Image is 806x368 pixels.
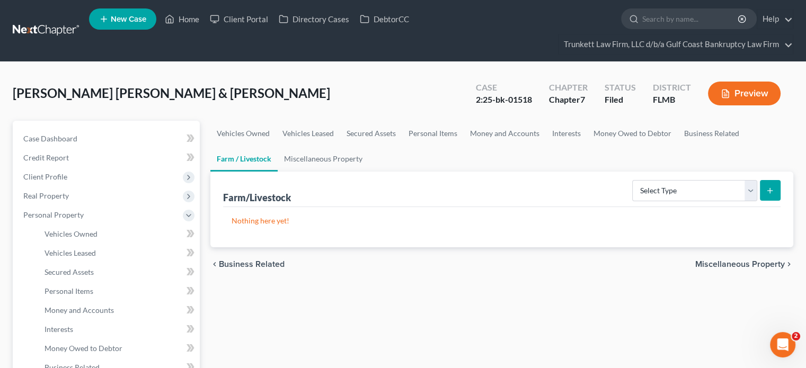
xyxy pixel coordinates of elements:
span: New Case [111,15,146,23]
a: Home [160,10,205,29]
span: [PERSON_NAME] [PERSON_NAME] & [PERSON_NAME] [13,85,330,101]
span: Business Related [219,260,285,268]
span: Personal Property [23,210,84,219]
a: Case Dashboard [15,129,200,148]
span: Case Dashboard [23,134,77,143]
span: Interests [45,325,73,334]
span: Real Property [23,191,69,200]
p: Nothing here yet! [232,216,772,226]
span: Money and Accounts [45,306,114,315]
button: Preview [708,82,781,105]
a: Help [757,10,793,29]
div: 2:25-bk-01518 [476,94,532,106]
div: Chapter [549,82,588,94]
a: Money and Accounts [464,121,546,146]
a: Money Owed to Debtor [36,339,200,358]
a: Farm / Livestock [210,146,278,172]
iframe: Intercom live chat [770,332,795,357]
a: Interests [546,121,587,146]
a: Money Owed to Debtor [587,121,678,146]
input: Search by name... [642,9,739,29]
a: Money and Accounts [36,301,200,320]
i: chevron_right [785,260,793,268]
div: Filed [605,94,636,106]
a: Vehicles Owned [36,225,200,244]
span: Personal Items [45,286,93,295]
div: District [653,82,691,94]
span: Miscellaneous Property [695,260,785,268]
button: Miscellaneous Property chevron_right [695,260,793,268]
a: Client Portal [205,10,273,29]
div: Chapter [549,94,588,106]
span: 2 [792,332,800,340]
a: Trunkett Law Firm, LLC d/b/a Gulf Coast Bankruptcy Law Firm [559,35,793,54]
a: Vehicles Owned [210,121,276,146]
button: chevron_left Business Related [210,260,285,268]
a: Vehicles Leased [36,244,200,263]
a: Personal Items [36,282,200,301]
div: FLMB [653,94,691,106]
span: Credit Report [23,153,69,162]
i: chevron_left [210,260,219,268]
div: Case [476,82,532,94]
a: Secured Assets [36,263,200,282]
a: Miscellaneous Property [278,146,369,172]
span: Secured Assets [45,267,94,276]
a: DebtorCC [355,10,414,29]
span: Vehicles Owned [45,229,98,238]
a: Secured Assets [340,121,402,146]
a: Directory Cases [273,10,355,29]
a: Credit Report [15,148,200,167]
span: 7 [580,94,585,104]
a: Vehicles Leased [276,121,340,146]
div: Status [605,82,636,94]
a: Interests [36,320,200,339]
a: Business Related [678,121,746,146]
span: Client Profile [23,172,67,181]
span: Vehicles Leased [45,248,96,257]
a: Personal Items [402,121,464,146]
span: Money Owed to Debtor [45,344,122,353]
div: Farm/Livestock [223,191,291,204]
